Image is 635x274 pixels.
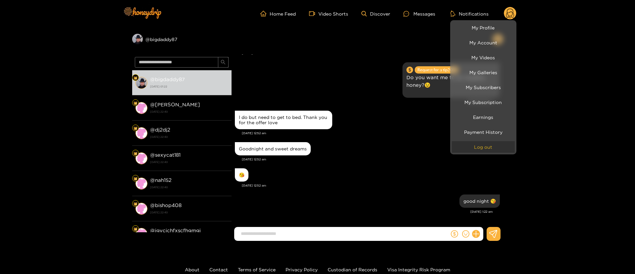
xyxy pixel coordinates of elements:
a: Payment History [452,126,515,138]
a: Earnings [452,111,515,123]
button: Log out [452,141,515,153]
a: My Subscribers [452,82,515,93]
a: My Videos [452,52,515,63]
a: My Account [452,37,515,48]
a: My Profile [452,22,515,33]
a: My Subscription [452,96,515,108]
a: My Galleries [452,67,515,78]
